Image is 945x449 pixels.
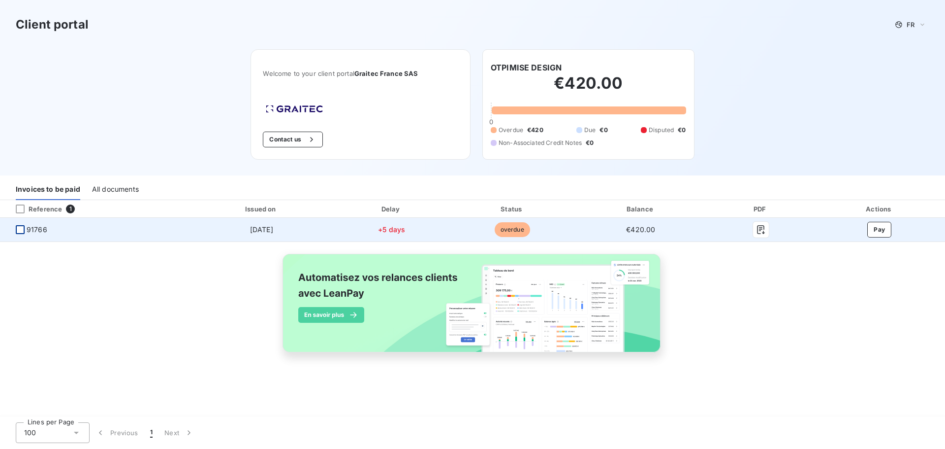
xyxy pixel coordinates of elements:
img: Company logo [263,102,326,116]
div: Invoices to be paid [16,179,80,200]
span: €0 [678,126,686,135]
h2: €420.00 [491,73,686,103]
div: PDF [710,204,812,214]
button: Next [158,422,200,443]
span: Due [584,126,596,135]
button: 1 [144,422,158,443]
span: €0 [599,126,607,135]
span: Welcome to your client portal [263,69,458,77]
div: Balance [576,204,706,214]
span: €420 [527,126,543,135]
div: Issued on [192,204,331,214]
span: +5 days [378,225,405,234]
span: 91766 [27,225,47,235]
button: Previous [90,422,144,443]
div: Reference [8,205,62,213]
span: 0 [489,118,493,126]
span: 1 [66,205,75,213]
span: FR [907,21,914,29]
span: Graitec France SAS [354,69,418,77]
div: All documents [92,179,139,200]
div: Status [453,204,572,214]
img: banner [274,248,671,369]
span: 100 [24,428,36,438]
span: Disputed [649,126,674,135]
span: [DATE] [250,225,273,234]
span: overdue [495,222,530,237]
h3: Client portal [16,16,89,34]
span: €420.00 [626,225,655,234]
span: €0 [586,138,594,147]
span: Non-Associated Credit Notes [499,138,582,147]
span: 1 [150,428,153,438]
div: Delay [335,204,449,214]
span: Overdue [499,126,523,135]
button: Contact us [263,132,322,147]
button: Pay [867,222,891,238]
h6: OTPIMISE DESIGN [491,62,562,73]
div: Actions [816,204,943,214]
